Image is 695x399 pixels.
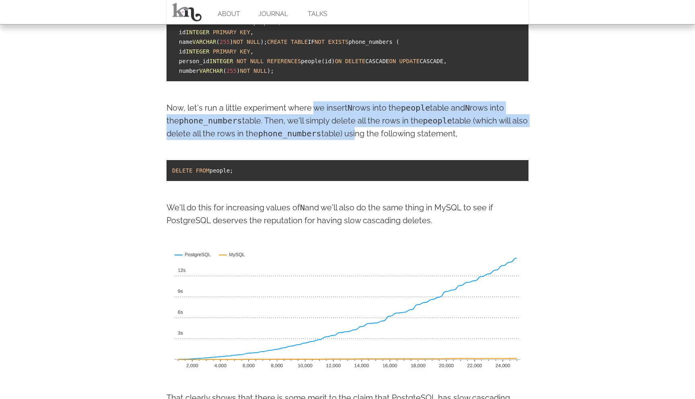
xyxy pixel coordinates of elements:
span: NOT [315,39,325,45]
span: 255 [226,68,236,74]
code: phone_numbers [179,116,242,125]
span: INTEGER [186,48,210,55]
code: phone_numbers [258,129,321,138]
code: people [401,103,430,113]
p: Now, let's run a little experiment where we insert rows into the table and rows into the table. T... [167,101,528,140]
span: INTEGER [186,29,210,35]
span: VARCHAR [199,68,223,74]
span: CREATE TABLE [172,19,213,26]
span: PRIMARY KEY [213,48,250,55]
span: NOT NULL [233,39,260,45]
span: ON [335,58,342,64]
code: people [423,116,452,125]
span: VARCHAR [193,39,216,45]
span: PRIMARY KEY [213,29,250,35]
code: N [300,203,305,212]
span: 255 [220,39,230,45]
span: CREATE TABLE [267,39,308,45]
span: INTEGER [210,58,233,64]
code: people; [167,160,528,181]
img: no-index.svg [167,247,528,368]
p: We'll do this for increasing values of and we'll also do the same thing in MySQL to see if Postgr... [167,201,528,227]
code: N [347,103,352,113]
span: UPDATE [399,58,420,64]
span: FROM [196,167,210,174]
code: IF people ( id , name ( ) ); IF phone_numbers ( id , person_id people(id) CASCADE CASCADE, number... [167,12,528,81]
span: ON [389,58,396,64]
span: NOT NULL [240,68,267,74]
span: REFERENCES [267,58,301,64]
span: DELETE [345,58,366,64]
span: NOT NULL [236,58,263,64]
span: EXISTS [328,39,349,45]
span: DELETE [172,167,193,174]
span: EXISTS [233,19,254,26]
code: N [465,103,470,113]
